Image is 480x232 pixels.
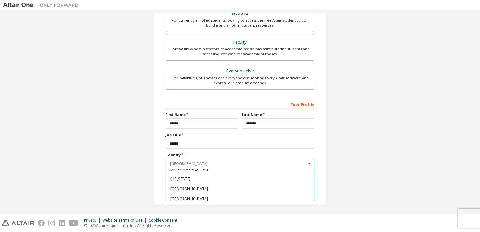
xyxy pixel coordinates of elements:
[48,220,55,226] img: instagram.svg
[166,152,314,157] label: Country
[3,2,82,8] img: Altair One
[170,47,310,57] div: For faculty & administrators of academic institutions administering students and accessing softwa...
[170,167,310,171] span: [GEOGRAPHIC_DATA]
[166,99,314,109] div: Your Profile
[170,187,310,191] span: [GEOGRAPHIC_DATA]
[170,9,310,18] div: Students
[166,132,314,137] label: Job Title
[59,220,65,226] img: linkedin.svg
[170,38,310,47] div: Faculty
[84,218,102,223] div: Privacy
[242,112,314,117] label: Last Name
[38,220,45,226] img: facebook.svg
[149,218,181,223] div: Cookie Consent
[170,75,310,86] div: For individuals, businesses and everyone else looking to try Altair software and explore our prod...
[170,18,310,28] div: For currently enrolled students looking to access the free Altair Student Edition bundle and all ...
[170,197,310,201] span: [GEOGRAPHIC_DATA]
[84,223,181,228] p: © 2025 Altair Engineering, Inc. All Rights Reserved.
[2,220,34,226] img: altair_logo.svg
[102,218,149,223] div: Website Terms of Use
[69,220,78,226] img: youtube.svg
[166,112,238,117] label: First Name
[170,67,310,75] div: Everyone else
[170,177,310,181] span: [US_STATE]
